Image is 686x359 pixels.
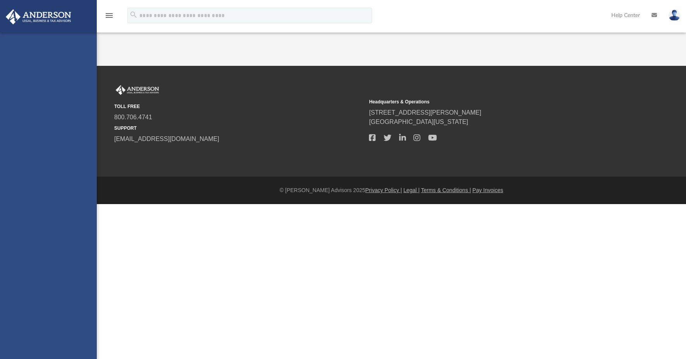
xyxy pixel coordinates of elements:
a: menu [105,15,114,20]
a: Pay Invoices [472,187,503,193]
img: Anderson Advisors Platinum Portal [3,9,74,24]
a: Privacy Policy | [365,187,402,193]
a: Legal | [403,187,420,193]
a: 800.706.4741 [114,114,152,120]
a: [EMAIL_ADDRESS][DOMAIN_NAME] [114,136,219,142]
a: Terms & Conditions | [421,187,471,193]
img: Anderson Advisors Platinum Portal [114,85,161,95]
i: menu [105,11,114,20]
img: User Pic [669,10,680,21]
small: Headquarters & Operations [369,98,618,105]
div: © [PERSON_NAME] Advisors 2025 [97,186,686,194]
a: [GEOGRAPHIC_DATA][US_STATE] [369,119,468,125]
i: search [129,10,138,19]
a: [STREET_ADDRESS][PERSON_NAME] [369,109,481,116]
small: TOLL FREE [114,103,364,110]
small: SUPPORT [114,125,364,132]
